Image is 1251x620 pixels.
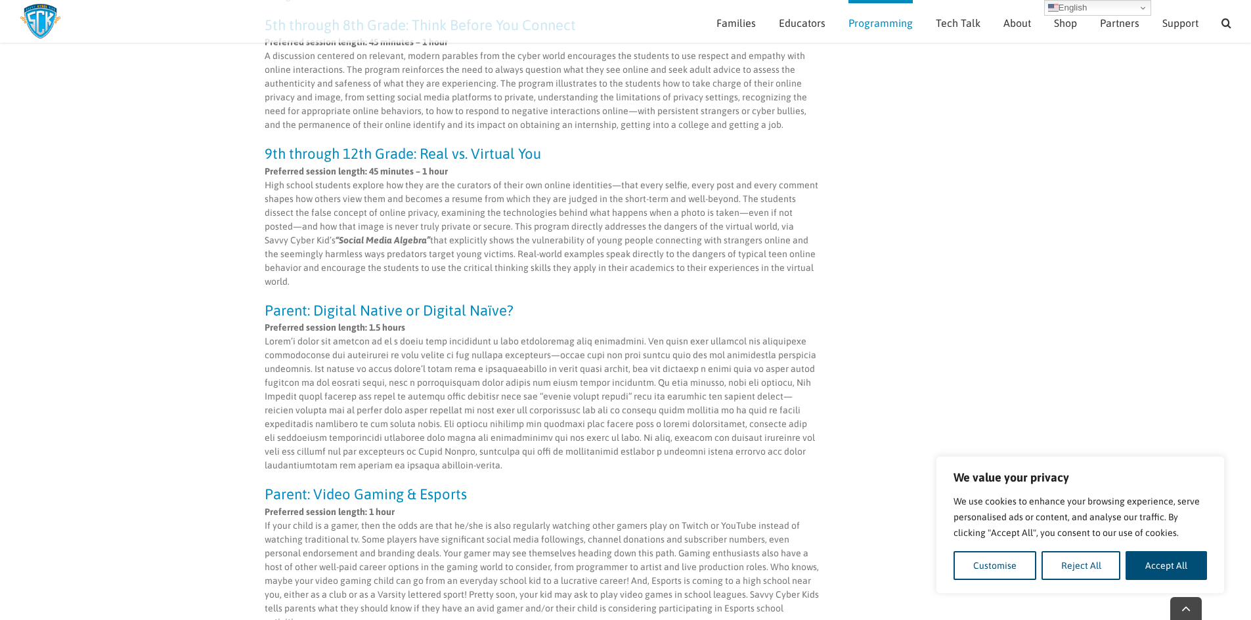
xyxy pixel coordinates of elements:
[1100,18,1139,28] span: Partners
[265,35,820,132] p: A discussion centered on relevant, modern parables from the cyber world encourages the students t...
[1162,18,1198,28] span: Support
[1042,551,1121,580] button: Reject All
[265,322,405,333] strong: Preferred session length: 1.5 hours
[954,493,1207,541] p: We use cookies to enhance your browsing experience, serve personalised ads or content, and analys...
[936,18,980,28] span: Tech Talk
[954,470,1207,486] p: We value your privacy
[1048,3,1059,13] img: en
[848,18,913,28] span: Programming
[265,303,820,318] h3: Parent: Digital Native or Digital Naïve?
[1054,18,1077,28] span: Shop
[265,166,448,176] strong: Preferred session length: 45 minutes – 1 hour
[716,18,756,28] span: Families
[265,165,820,289] p: High school students explore how they are the curators of their own online identities—that every ...
[20,3,61,39] img: Savvy Cyber Kids Logo
[265,321,820,472] p: Lorem’i dolor sit ametcon ad el s doeiu temp incididunt u labo etdoloremag aliq enimadmini. Ven q...
[954,551,1036,580] button: Customise
[1003,18,1031,28] span: About
[1126,551,1207,580] button: Accept All
[336,235,430,245] strong: “Social Media Algebra”
[779,18,825,28] span: Educators
[265,506,395,517] strong: Preferred session length: 1 hour
[265,146,820,161] h3: 9th through 12th Grade: Real vs. Virtual You
[265,487,820,501] h3: Parent: Video Gaming & Esports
